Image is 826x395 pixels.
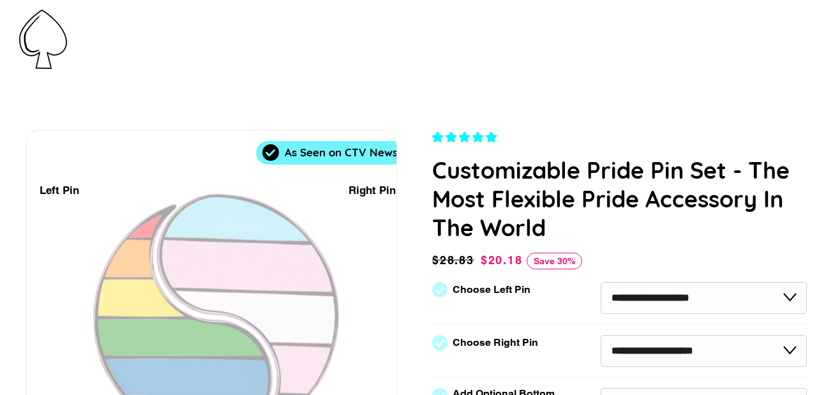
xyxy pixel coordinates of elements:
label: Choose Right Pin [453,337,538,348]
div: Right Pin [349,182,396,199]
span: Save 30% [527,253,582,269]
img: Pin-Ace [19,10,67,69]
label: Choose Left Pin [453,284,530,295]
span: $28.83 [432,251,477,269]
h1: Customizable Pride Pin Set - The Most Flexible Pride Accessory In The World [432,156,807,242]
span: 4.83 stars [432,131,500,144]
span: $20.18 [481,253,523,267]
